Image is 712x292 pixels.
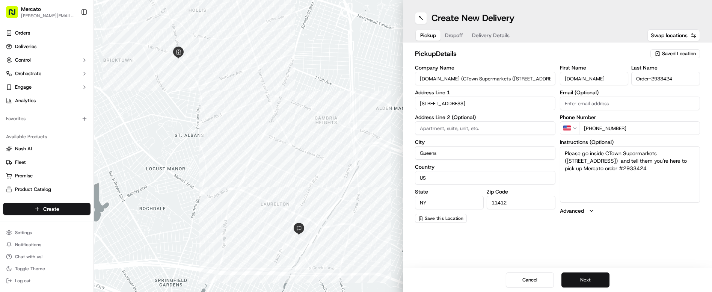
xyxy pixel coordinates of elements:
[3,41,91,53] a: Deliveries
[425,215,463,221] span: Save this Location
[415,189,484,194] label: State
[3,239,91,250] button: Notifications
[3,156,91,168] button: Fleet
[8,42,21,55] img: 1736555255976-a54dd68f-1ca7-489b-9aae-adbdc363a1c4
[3,3,78,21] button: Mercato[PERSON_NAME][EMAIL_ADDRESS][PERSON_NAME][DOMAIN_NAME]
[21,5,41,13] button: Mercato
[3,203,91,215] button: Create
[3,143,91,155] button: Nash AI
[15,159,26,166] span: Fleet
[53,97,91,103] a: Powered byPylon
[662,50,696,57] span: Saved Location
[6,186,87,193] a: Product Catalog
[15,30,30,36] span: Orders
[445,32,463,39] span: Dropoff
[3,251,91,262] button: Chat with us!
[15,278,30,284] span: Log out
[415,171,555,185] input: Enter country
[128,44,137,53] button: Start new chat
[43,205,59,213] span: Create
[560,207,700,215] button: Advanced
[415,65,555,70] label: Company Name
[560,90,700,95] label: Email (Optional)
[63,80,69,86] div: 💻
[420,32,436,39] span: Pickup
[560,146,700,203] textarea: Please go inside CTown Supermarkets ([STREET_ADDRESS]) and tell them you're here to pick up Merca...
[3,275,91,286] button: Log out
[650,48,700,59] button: Saved Location
[15,84,32,91] span: Engage
[415,139,555,145] label: City
[15,70,41,77] span: Orchestrate
[6,172,87,179] a: Promise
[6,159,87,166] a: Fleet
[21,13,75,19] button: [PERSON_NAME][EMAIL_ADDRESS][PERSON_NAME][DOMAIN_NAME]
[431,12,514,24] h1: Create New Delivery
[415,72,555,85] input: Enter company name
[26,42,123,49] div: Start new chat
[3,95,91,107] a: Analytics
[560,97,700,110] input: Enter email address
[6,145,87,152] a: Nash AI
[15,145,32,152] span: Nash AI
[75,97,91,103] span: Pylon
[415,121,555,135] input: Apartment, suite, unit, etc.
[647,29,700,41] button: Swap locations
[15,79,57,86] span: Knowledge Base
[560,139,700,145] label: Instructions (Optional)
[487,196,555,209] input: Enter zip code
[415,146,555,160] input: Enter city
[3,227,91,238] button: Settings
[415,196,484,209] input: Enter state
[15,43,36,50] span: Deliveries
[415,214,467,223] button: Save this Location
[415,115,555,120] label: Address Line 2 (Optional)
[15,172,33,179] span: Promise
[8,80,14,86] div: 📗
[415,90,555,95] label: Address Line 1
[651,32,688,39] span: Swap locations
[472,32,510,39] span: Delivery Details
[3,81,91,93] button: Engage
[3,183,91,195] button: Product Catalog
[15,230,32,236] span: Settings
[3,131,91,143] div: Available Products
[15,266,45,272] span: Toggle Theme
[415,48,646,59] h2: pickup Details
[3,113,91,125] div: Favorites
[631,65,700,70] label: Last Name
[579,121,700,135] input: Enter phone number
[631,72,700,85] input: Enter last name
[15,57,31,64] span: Control
[3,54,91,66] button: Control
[26,49,95,55] div: We're available if you need us!
[3,263,91,274] button: Toggle Theme
[561,272,609,287] button: Next
[15,186,51,193] span: Product Catalog
[20,18,135,26] input: Got a question? Start typing here...
[560,207,584,215] label: Advanced
[560,65,629,70] label: First Name
[415,164,555,169] label: Country
[15,97,36,104] span: Analytics
[560,72,629,85] input: Enter first name
[560,115,700,120] label: Phone Number
[15,254,42,260] span: Chat with us!
[15,242,41,248] span: Notifications
[71,79,121,86] span: API Documentation
[60,76,124,89] a: 💻API Documentation
[3,27,91,39] a: Orders
[506,272,554,287] button: Cancel
[3,68,91,80] button: Orchestrate
[415,97,555,110] input: Enter address
[487,189,555,194] label: Zip Code
[5,76,60,89] a: 📗Knowledge Base
[3,170,91,182] button: Promise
